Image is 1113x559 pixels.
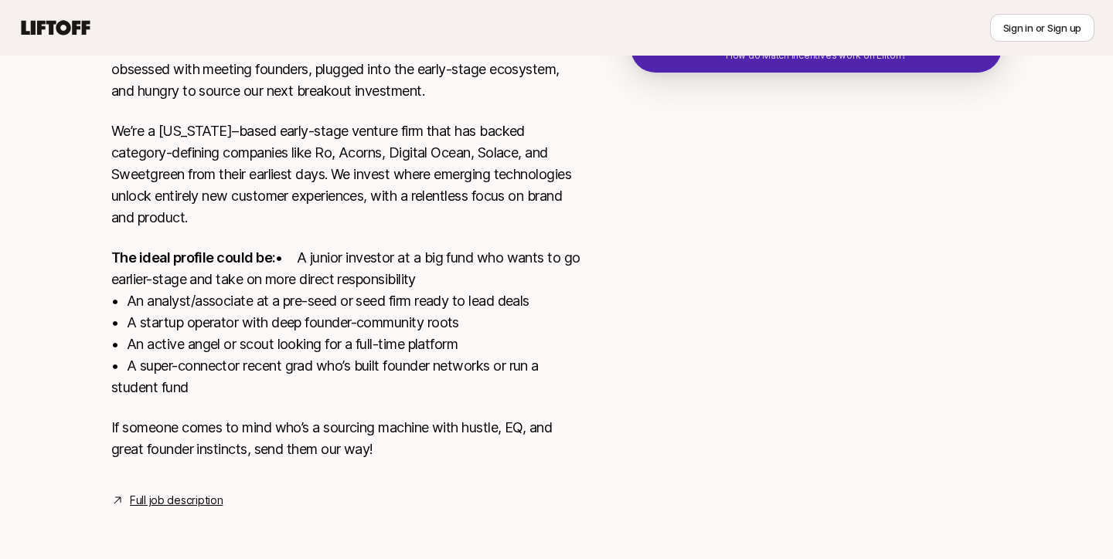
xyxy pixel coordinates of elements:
[130,491,223,510] a: Full job description
[990,14,1094,42] button: Sign in or Sign up
[111,37,581,102] p: someone who is obsessed with meeting founders, plugged into the early-stage ecosystem, and hungry...
[111,249,275,266] strong: The ideal profile could be:
[726,49,907,63] p: How do Match Incentives work on Liftoff?
[111,417,581,460] p: If someone comes to mind who’s a sourcing machine with hustle, EQ, and great founder instincts, s...
[111,247,581,398] p: • A junior investor at a big fund who wants to go earlier-stage and take on more direct responsib...
[111,120,581,229] p: We’re a [US_STATE]–based early-stage venture firm that has backed category-defining companies lik...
